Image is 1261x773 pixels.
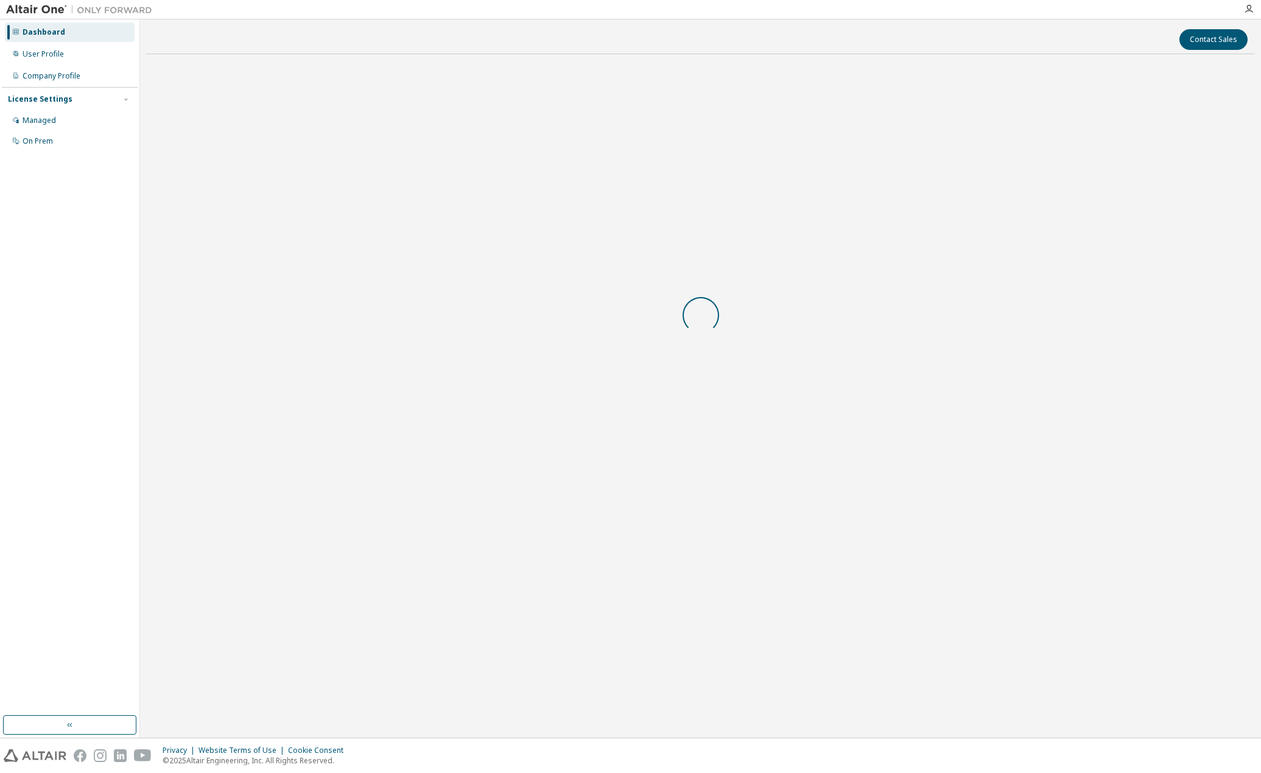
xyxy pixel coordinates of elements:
div: Company Profile [23,71,80,81]
img: instagram.svg [94,749,107,762]
img: facebook.svg [74,749,86,762]
img: Altair One [6,4,158,16]
img: youtube.svg [134,749,152,762]
button: Contact Sales [1179,29,1248,50]
div: Privacy [163,746,198,755]
div: License Settings [8,94,72,104]
div: Cookie Consent [288,746,351,755]
div: Managed [23,116,56,125]
div: Website Terms of Use [198,746,288,755]
div: On Prem [23,136,53,146]
div: User Profile [23,49,64,59]
div: Dashboard [23,27,65,37]
img: linkedin.svg [114,749,127,762]
img: altair_logo.svg [4,749,66,762]
p: © 2025 Altair Engineering, Inc. All Rights Reserved. [163,755,351,766]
